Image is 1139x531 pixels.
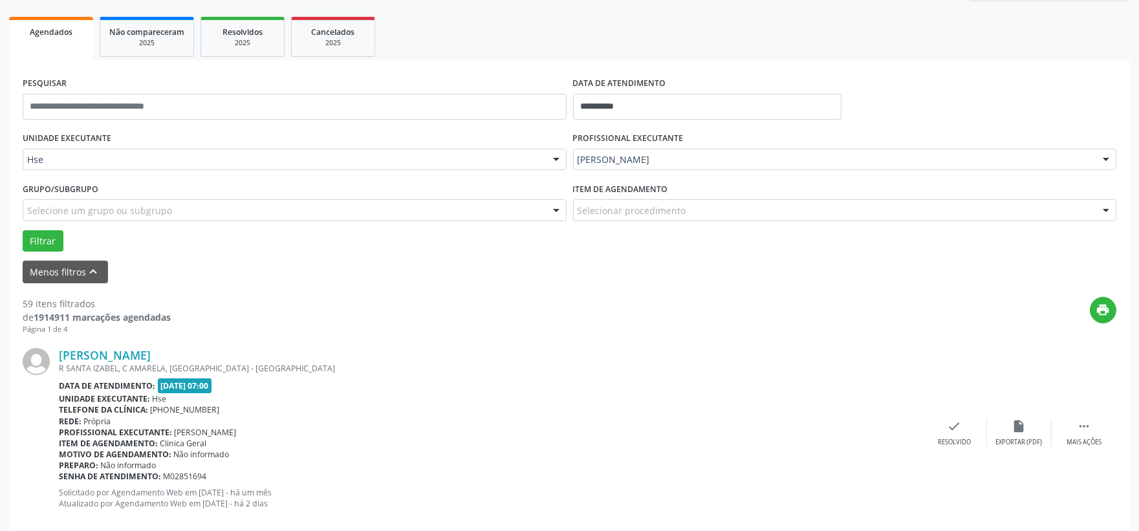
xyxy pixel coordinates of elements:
[1012,419,1026,433] i: insert_drive_file
[175,427,237,438] span: [PERSON_NAME]
[59,393,150,404] b: Unidade executante:
[27,153,540,166] span: Hse
[23,310,171,324] div: de
[573,74,666,94] label: DATA DE ATENDIMENTO
[23,297,171,310] div: 59 itens filtrados
[1077,419,1091,433] i: 
[23,74,67,94] label: PESQUISAR
[23,129,111,149] label: UNIDADE EXECUTANTE
[109,27,184,38] span: Não compareceram
[573,129,684,149] label: PROFISSIONAL EXECUTANTE
[23,348,50,375] img: img
[84,416,111,427] span: Própria
[312,27,355,38] span: Cancelados
[101,460,157,471] span: Não informado
[59,460,98,471] b: Preparo:
[23,261,108,283] button: Menos filtroskeyboard_arrow_up
[996,438,1043,447] div: Exportar (PDF)
[210,38,275,48] div: 2025
[109,38,184,48] div: 2025
[59,438,158,449] b: Item de agendamento:
[59,471,161,482] b: Senha de atendimento:
[59,380,155,391] b: Data de atendimento:
[158,378,212,393] span: [DATE] 07:00
[164,471,207,482] span: M02851694
[23,230,63,252] button: Filtrar
[222,27,263,38] span: Resolvidos
[578,153,1090,166] span: [PERSON_NAME]
[1090,297,1116,323] button: print
[59,404,148,415] b: Telefone da clínica:
[938,438,971,447] div: Resolvido
[34,311,171,323] strong: 1914911 marcações agendadas
[23,324,171,335] div: Página 1 de 4
[1096,303,1111,317] i: print
[30,27,72,38] span: Agendados
[59,487,922,509] p: Solicitado por Agendamento Web em [DATE] - há um mês Atualizado por Agendamento Web em [DATE] - h...
[59,449,171,460] b: Motivo de agendamento:
[59,348,151,362] a: [PERSON_NAME]
[948,419,962,433] i: check
[301,38,365,48] div: 2025
[160,438,207,449] span: Clinica Geral
[27,204,172,217] span: Selecione um grupo ou subgrupo
[573,179,668,199] label: Item de agendamento
[59,363,922,374] div: R SANTA IZABEL, C AMARELA, [GEOGRAPHIC_DATA] - [GEOGRAPHIC_DATA]
[87,265,101,279] i: keyboard_arrow_up
[174,449,230,460] span: Não informado
[151,404,220,415] span: [PHONE_NUMBER]
[578,204,686,217] span: Selecionar procedimento
[1067,438,1101,447] div: Mais ações
[153,393,167,404] span: Hse
[23,179,98,199] label: Grupo/Subgrupo
[59,427,172,438] b: Profissional executante:
[59,416,81,427] b: Rede:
